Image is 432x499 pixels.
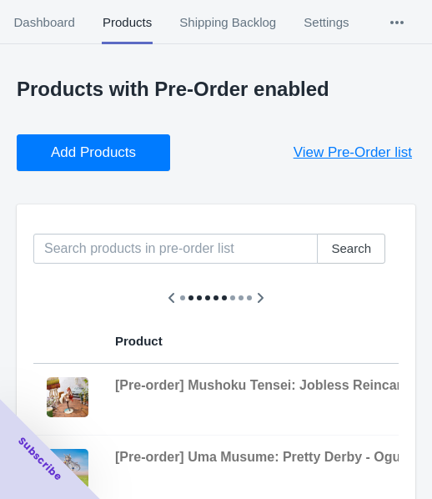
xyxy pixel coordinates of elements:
span: Shipping Backlog [179,1,277,44]
button: More tabs [363,1,431,44]
span: Product [115,334,163,348]
p: Products with Pre-Order enabled [17,78,415,101]
button: Scroll table left one column [157,283,187,313]
span: Settings [304,1,349,44]
span: Subscribe [15,434,65,484]
button: Search [317,234,385,264]
span: Search [331,242,371,255]
button: View Pre-Order list [274,134,432,171]
span: View Pre-Order list [294,144,412,161]
span: Products [102,1,152,44]
img: 107_b788951c-db5b-42b8-bf5f-ebf6d327ece0.jpg [47,377,88,417]
input: Search products in pre-order list [33,234,318,264]
button: Add Products [17,134,170,171]
span: Add Products [51,144,136,161]
span: Dashboard [13,1,75,44]
button: Scroll table right one column [245,283,275,313]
